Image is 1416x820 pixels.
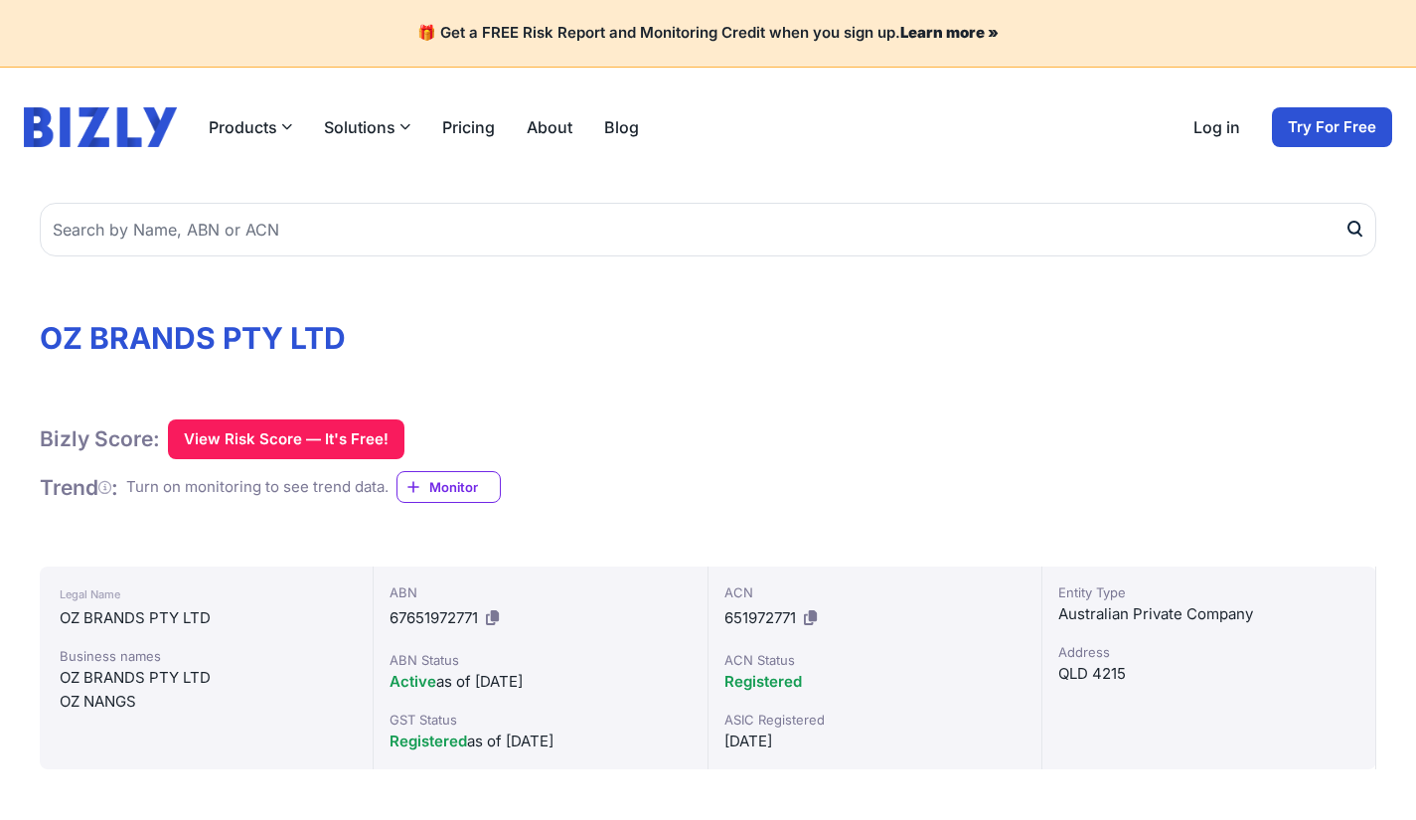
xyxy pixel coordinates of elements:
[60,646,353,666] div: Business names
[390,582,691,602] div: ABN
[724,730,1025,753] div: [DATE]
[442,115,495,139] a: Pricing
[429,477,500,497] span: Monitor
[1058,642,1359,662] div: Address
[527,115,572,139] a: About
[604,115,639,139] a: Blog
[60,666,353,690] div: OZ BRANDS PTY LTD
[126,476,389,499] div: Turn on monitoring to see trend data.
[390,730,691,753] div: as of [DATE]
[209,115,292,139] button: Products
[390,672,436,691] span: Active
[1058,602,1359,626] div: Australian Private Company
[390,732,467,750] span: Registered
[724,710,1025,730] div: ASIC Registered
[1272,107,1392,147] a: Try For Free
[1193,115,1240,139] a: Log in
[724,672,802,691] span: Registered
[1058,582,1359,602] div: Entity Type
[40,425,160,452] h1: Bizly Score:
[390,710,691,730] div: GST Status
[40,320,1376,356] h1: OZ BRANDS PTY LTD
[900,23,999,42] a: Learn more »
[390,608,478,627] span: 67651972771
[1058,662,1359,686] div: QLD 4215
[40,203,1376,256] input: Search by Name, ABN or ACN
[60,690,353,714] div: OZ NANGS
[40,474,118,501] h1: Trend :
[60,606,353,630] div: OZ BRANDS PTY LTD
[724,608,796,627] span: 651972771
[324,115,410,139] button: Solutions
[724,650,1025,670] div: ACN Status
[396,471,501,503] a: Monitor
[168,419,404,459] button: View Risk Score — It's Free!
[390,650,691,670] div: ABN Status
[390,670,691,694] div: as of [DATE]
[24,24,1392,43] h4: 🎁 Get a FREE Risk Report and Monitoring Credit when you sign up.
[724,582,1025,602] div: ACN
[60,582,353,606] div: Legal Name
